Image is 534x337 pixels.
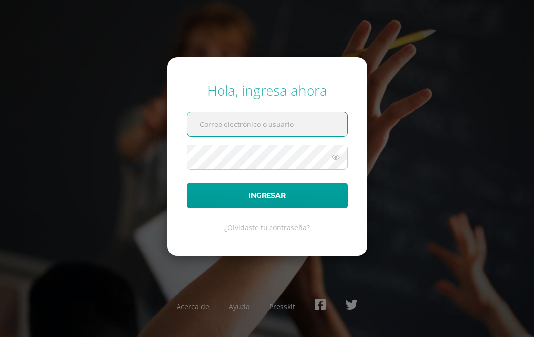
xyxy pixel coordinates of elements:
div: Hola, ingresa ahora [187,81,348,100]
a: ¿Olvidaste tu contraseña? [224,223,310,232]
a: Acerca de [177,302,209,311]
a: Ayuda [229,302,250,311]
input: Correo electrónico o usuario [187,112,347,136]
a: Presskit [269,302,295,311]
button: Ingresar [187,183,348,208]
